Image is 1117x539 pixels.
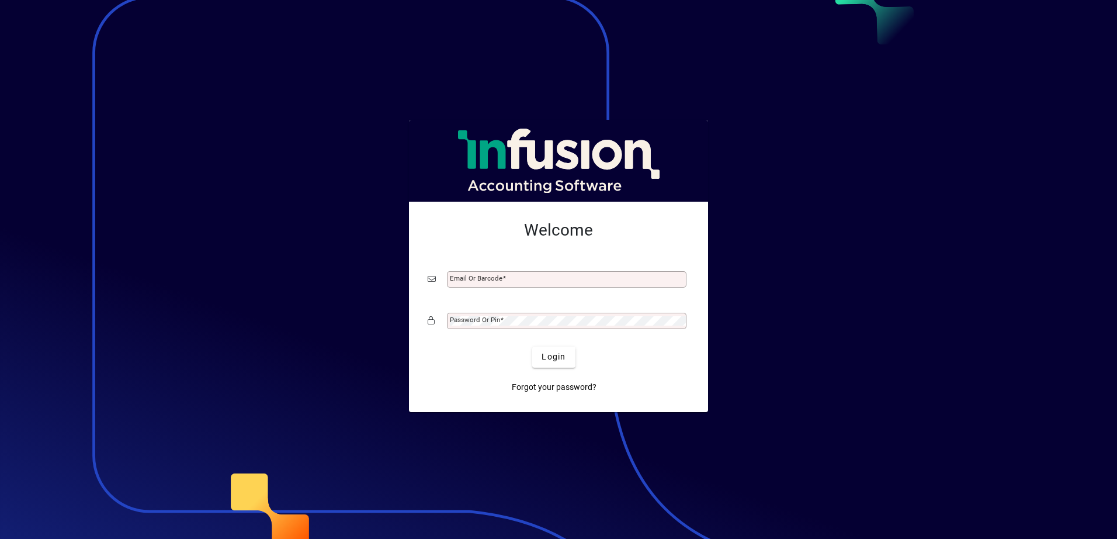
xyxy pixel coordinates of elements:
[507,377,601,398] a: Forgot your password?
[428,220,689,240] h2: Welcome
[450,316,500,324] mat-label: Password or Pin
[512,381,596,393] span: Forgot your password?
[542,351,566,363] span: Login
[450,274,502,282] mat-label: Email or Barcode
[532,347,575,368] button: Login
